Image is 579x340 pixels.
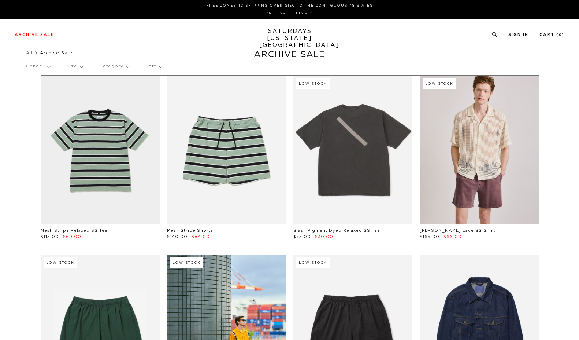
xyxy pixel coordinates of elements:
p: Sort [145,58,162,75]
a: Archive Sale [15,33,54,37]
div: Low Stock [296,257,330,268]
p: FREE DOMESTIC SHIPPING OVER $150 TO THE CONTIGUOUS 48 STATES [18,3,561,8]
a: Slash Pigment Dyed Relaxed SS Tee [293,229,380,233]
div: Low Stock [170,257,203,268]
a: Cart (0) [539,33,564,37]
p: Gender [26,58,50,75]
a: Mesh Stripe Relaxed SS Tee [41,229,108,233]
span: $165.00 [420,235,439,239]
div: Low Stock [423,78,456,89]
p: Size [67,58,83,75]
p: Category [99,58,129,75]
a: [PERSON_NAME] Lace SS Shirt [420,229,495,233]
span: $66.00 [443,235,462,239]
span: $30.00 [315,235,333,239]
div: Low Stock [296,78,330,89]
a: Sign In [508,33,528,37]
span: Archive Sale [40,51,73,55]
span: $69.00 [63,235,81,239]
span: $140.00 [167,235,188,239]
span: $84.00 [192,235,210,239]
span: $75.00 [293,235,311,239]
a: SATURDAYS[US_STATE][GEOGRAPHIC_DATA] [259,28,320,49]
span: $115.00 [41,235,59,239]
div: Low Stock [44,257,77,268]
small: 0 [559,33,562,37]
a: All [26,51,33,55]
p: *ALL SALES FINAL* [18,11,561,16]
a: Mesh Stripe Shorts [167,229,213,233]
